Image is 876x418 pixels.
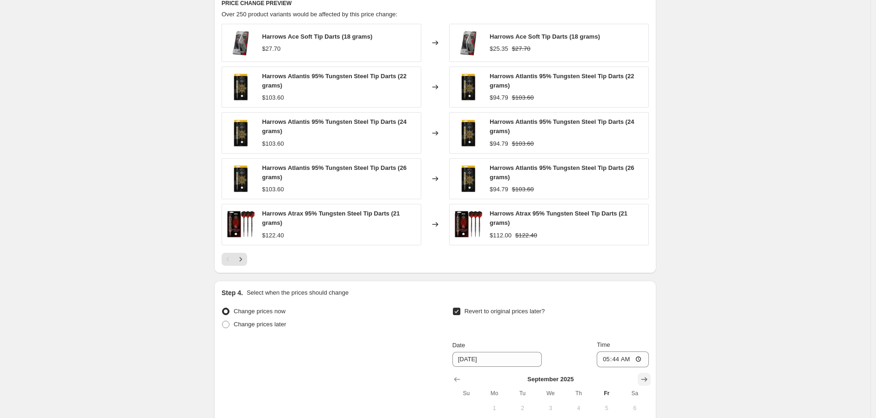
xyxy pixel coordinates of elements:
[262,44,281,54] div: $27.70
[512,44,531,54] strike: $27.70
[490,44,508,54] div: $25.35
[490,139,508,148] div: $94.79
[597,351,649,367] input: 12:00
[512,405,532,412] span: 2
[540,405,561,412] span: 3
[454,119,482,147] img: d2866-pack_80x.jpg
[234,253,247,266] button: Next
[490,33,600,40] span: Harrows Ace Soft Tip Darts (18 grams)
[454,73,482,101] img: d2866-pack_80x.jpg
[234,321,286,328] span: Change prices later
[508,401,536,416] button: Tuesday September 2 2025
[621,386,649,401] th: Saturday
[593,386,620,401] th: Friday
[227,73,255,101] img: d2866-pack_80x.jpg
[227,210,255,238] img: d2875-lot_80x.jpg
[452,342,465,349] span: Date
[512,185,534,194] strike: $103.60
[490,185,508,194] div: $94.79
[596,405,617,412] span: 5
[540,390,561,397] span: We
[234,308,285,315] span: Change prices now
[490,93,508,102] div: $94.79
[515,231,537,240] strike: $122.40
[262,210,400,226] span: Harrows Atrax 95% Tungsten Steel Tip Darts (21 grams)
[222,253,247,266] nav: Pagination
[247,288,349,297] p: Select when the prices should change
[565,401,593,416] button: Thursday September 4 2025
[490,210,627,226] span: Harrows Atrax 95% Tungsten Steel Tip Darts (21 grams)
[454,165,482,193] img: d2866-pack_80x.jpg
[227,119,255,147] img: d2866-pack_80x.jpg
[454,29,482,57] img: ace-softip-packaging_80x.jpg
[512,139,534,148] strike: $103.60
[452,386,480,401] th: Sunday
[625,405,645,412] span: 6
[537,386,565,401] th: Wednesday
[625,390,645,397] span: Sa
[227,29,255,57] img: ace-softip-packaging_80x.jpg
[222,11,398,18] span: Over 250 product variants would be affected by this price change:
[262,139,284,148] div: $103.60
[262,33,372,40] span: Harrows Ace Soft Tip Darts (18 grams)
[480,401,508,416] button: Monday September 1 2025
[454,210,482,238] img: d2875-lot_80x.jpg
[596,390,617,397] span: Fr
[593,401,620,416] button: Friday September 5 2025
[484,390,505,397] span: Mo
[597,341,610,348] span: Time
[568,390,589,397] span: Th
[484,405,505,412] span: 1
[490,164,634,181] span: Harrows Atlantis 95% Tungsten Steel Tip Darts (26 grams)
[262,231,284,240] div: $122.40
[490,73,634,89] span: Harrows Atlantis 95% Tungsten Steel Tip Darts (22 grams)
[638,373,651,386] button: Show next month, October 2025
[508,386,536,401] th: Tuesday
[621,401,649,416] button: Saturday September 6 2025
[262,93,284,102] div: $103.60
[451,373,464,386] button: Show previous month, August 2025
[537,401,565,416] button: Wednesday September 3 2025
[452,352,542,367] input: 9/12/2025
[227,165,255,193] img: d2866-pack_80x.jpg
[568,405,589,412] span: 4
[456,390,477,397] span: Su
[490,231,512,240] div: $112.00
[512,93,534,102] strike: $103.60
[262,118,406,135] span: Harrows Atlantis 95% Tungsten Steel Tip Darts (24 grams)
[480,386,508,401] th: Monday
[262,164,406,181] span: Harrows Atlantis 95% Tungsten Steel Tip Darts (26 grams)
[565,386,593,401] th: Thursday
[262,185,284,194] div: $103.60
[512,390,532,397] span: Tu
[465,308,545,315] span: Revert to original prices later?
[222,288,243,297] h2: Step 4.
[490,118,634,135] span: Harrows Atlantis 95% Tungsten Steel Tip Darts (24 grams)
[262,73,406,89] span: Harrows Atlantis 95% Tungsten Steel Tip Darts (22 grams)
